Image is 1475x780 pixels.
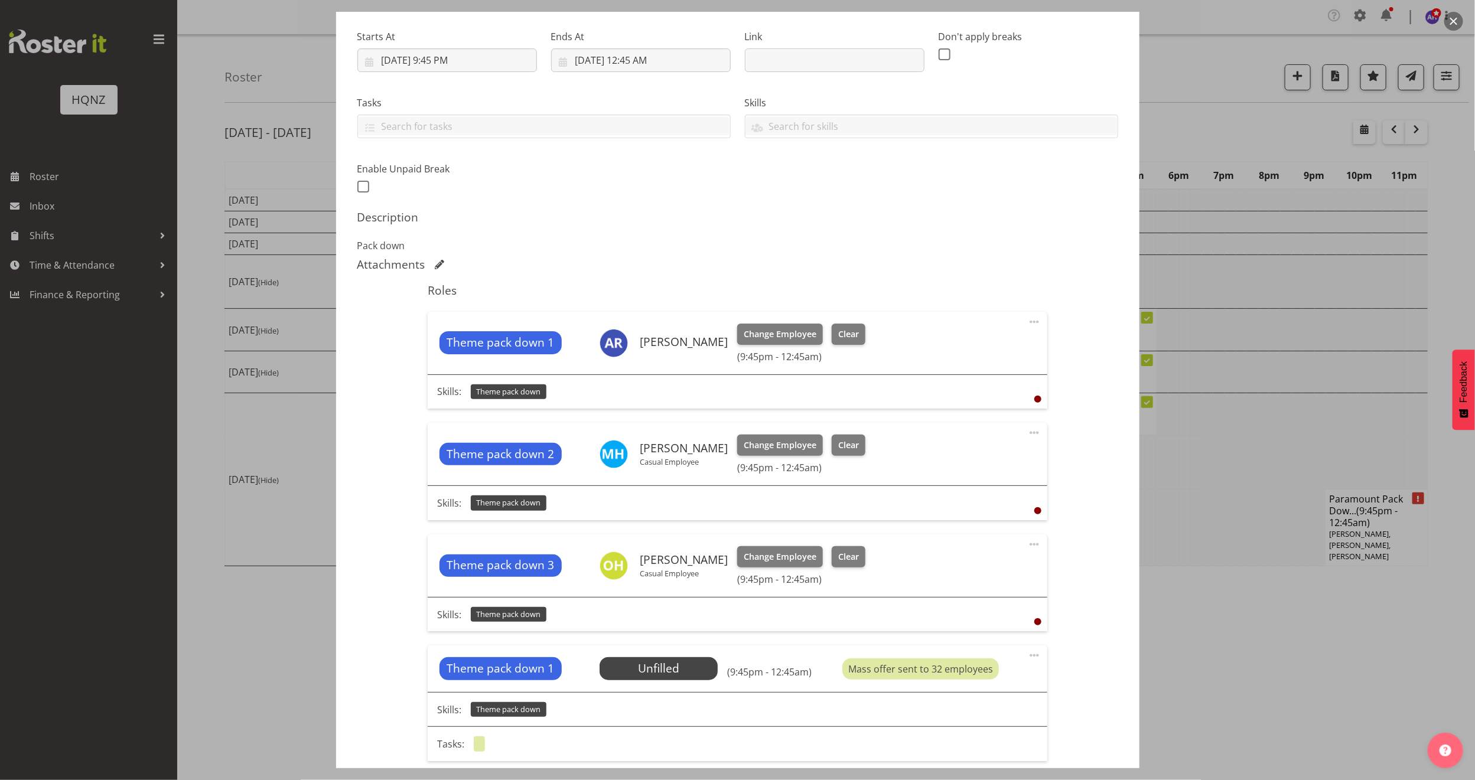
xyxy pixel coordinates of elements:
button: Clear [832,324,865,345]
span: Theme pack down 1 [447,660,555,677]
div: User is clocked out [1034,618,1041,625]
img: help-xxl-2.png [1440,745,1451,756]
h6: (9:45pm - 12:45am) [737,462,865,474]
div: User is clocked out [1034,396,1041,403]
h6: (9:45pm - 12:45am) [727,666,812,678]
h6: (9:45pm - 12:45am) [737,351,865,363]
label: Enable Unpaid Break [357,162,537,176]
h6: (9:45pm - 12:45am) [737,573,865,585]
img: otis-haysmith11188.jpg [600,551,628,580]
input: Search for skills [745,117,1118,135]
p: Casual Employee [640,569,728,578]
button: Change Employee [737,324,823,345]
h5: Roles [428,283,1047,298]
span: Unfilled [638,660,679,676]
button: Change Employee [737,546,823,567]
label: Tasks [357,96,731,110]
span: Change Employee [744,328,816,341]
span: Change Employee [744,439,816,452]
span: Theme pack down [476,497,540,508]
button: Feedback - Show survey [1453,350,1475,430]
p: Pack down [357,239,1118,253]
p: Tasks: [437,737,464,751]
input: Click to select... [551,48,731,72]
span: Theme pack down 1 [447,334,555,351]
div: Mass offer sent to 32 employees [842,658,999,680]
img: alex-romanytchev10814.jpg [600,329,628,357]
label: Starts At [357,30,537,44]
button: Clear [832,546,865,567]
img: mark-haysmith11191.jpg [600,440,628,468]
p: Casual Employee [640,457,728,466]
h6: [PERSON_NAME] [640,553,728,566]
p: Skills: [437,703,461,717]
p: Skills: [437,384,461,399]
label: Ends At [551,30,731,44]
span: Clear [838,550,859,563]
span: Theme pack down [476,609,540,620]
input: Search for tasks [358,117,730,135]
h6: [PERSON_NAME] [640,335,728,348]
p: Skills: [437,608,461,622]
label: Link [745,30,924,44]
span: Theme pack down 2 [447,446,555,463]
span: Clear [838,439,859,452]
h6: [PERSON_NAME] [640,442,728,455]
span: Feedback [1458,361,1469,403]
span: Change Employee [744,550,816,563]
span: Theme pack down [476,704,540,715]
label: Don't apply breaks [939,30,1118,44]
h5: Description [357,210,1118,224]
div: User is clocked out [1034,507,1041,514]
span: Theme pack down 3 [447,557,555,574]
h5: Attachments [357,257,425,272]
p: Skills: [437,496,461,510]
button: Clear [832,435,865,456]
input: Click to select... [357,48,537,72]
span: Theme pack down [476,386,540,397]
span: Clear [838,328,859,341]
label: Skills [745,96,1118,110]
button: Change Employee [737,435,823,456]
